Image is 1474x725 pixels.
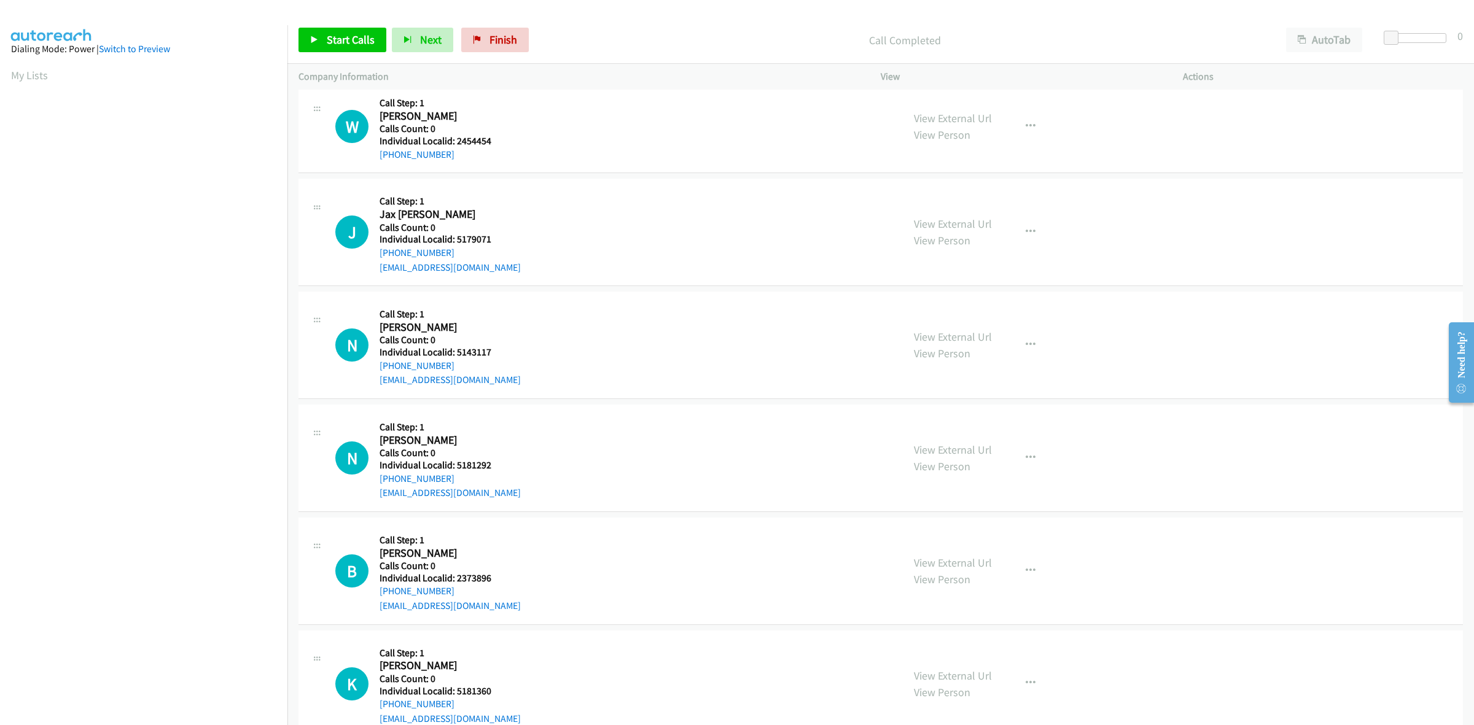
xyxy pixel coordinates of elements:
a: [PHONE_NUMBER] [380,247,454,258]
h2: [PERSON_NAME] [380,546,521,560]
a: [EMAIL_ADDRESS][DOMAIN_NAME] [380,262,521,273]
a: View Person [914,459,970,473]
div: The call is yet to be attempted [335,441,368,475]
h1: J [335,215,368,249]
a: View Person [914,346,970,360]
h5: Calls Count: 0 [380,673,521,685]
a: View External Url [914,111,992,125]
h1: B [335,554,368,587]
span: Finish [489,33,517,47]
p: Call Completed [545,32,1264,48]
a: Finish [461,28,529,52]
button: AutoTab [1286,28,1362,52]
h5: Calls Count: 0 [380,334,521,346]
a: Start Calls [298,28,386,52]
a: View Person [914,685,970,699]
h2: [PERSON_NAME] [380,433,521,448]
a: [EMAIL_ADDRESS][DOMAIN_NAME] [380,487,521,498]
div: Delay between calls (in seconds) [1390,33,1446,43]
p: View [881,69,1161,84]
div: Dialing Mode: Power | [11,42,276,56]
h5: Individual Localid: 5181360 [380,685,521,697]
div: 0 [1457,28,1463,44]
h1: W [335,110,368,143]
h5: Calls Count: 0 [380,222,521,234]
a: Switch to Preview [99,43,170,55]
h2: [PERSON_NAME] [380,109,521,123]
h5: Individual Localid: 5181292 [380,459,521,471]
div: The call is yet to be attempted [335,667,368,700]
a: View Person [914,233,970,247]
h5: Call Step: 1 [380,421,521,433]
h5: Call Step: 1 [380,647,521,659]
p: Actions [1183,69,1463,84]
a: [PHONE_NUMBER] [380,473,454,484]
h5: Call Step: 1 [380,534,521,546]
h2: [PERSON_NAME] [380,320,521,335]
h5: Individual Localid: 2373896 [380,572,521,584]
a: [PHONE_NUMBER] [380,698,454,710]
a: [PHONE_NUMBER] [380,585,454,597]
a: [EMAIL_ADDRESS][DOMAIN_NAME] [380,374,521,386]
a: [EMAIL_ADDRESS][DOMAIN_NAME] [380,600,521,611]
iframe: Resource Center [1438,314,1474,411]
a: View External Url [914,217,992,231]
h1: N [335,328,368,362]
iframe: Dialpad [11,95,287,678]
h5: Call Step: 1 [380,195,521,207]
a: View External Url [914,443,992,457]
div: The call is yet to be attempted [335,110,368,143]
h5: Call Step: 1 [380,97,521,109]
a: [PHONE_NUMBER] [380,360,454,371]
a: View External Url [914,556,992,570]
h5: Calls Count: 0 [380,560,521,572]
span: Next [420,33,442,47]
button: Next [392,28,453,52]
a: My Lists [11,68,48,82]
a: View Person [914,128,970,142]
h5: Individual Localid: 5179071 [380,233,521,246]
h2: Jax [PERSON_NAME] [380,207,521,222]
h5: Individual Localid: 2454454 [380,135,521,147]
h1: N [335,441,368,475]
a: [PHONE_NUMBER] [380,149,454,160]
h2: [PERSON_NAME] [380,659,521,673]
h5: Calls Count: 0 [380,123,521,135]
a: View External Url [914,669,992,683]
p: Company Information [298,69,859,84]
a: View Person [914,572,970,586]
div: The call is yet to be attempted [335,554,368,587]
h5: Individual Localid: 5143117 [380,346,521,359]
a: View External Url [914,330,992,344]
span: Start Calls [327,33,375,47]
div: The call is yet to be attempted [335,328,368,362]
h5: Calls Count: 0 [380,447,521,459]
h5: Call Step: 1 [380,308,521,320]
a: [EMAIL_ADDRESS][DOMAIN_NAME] [380,713,521,724]
h1: K [335,667,368,700]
